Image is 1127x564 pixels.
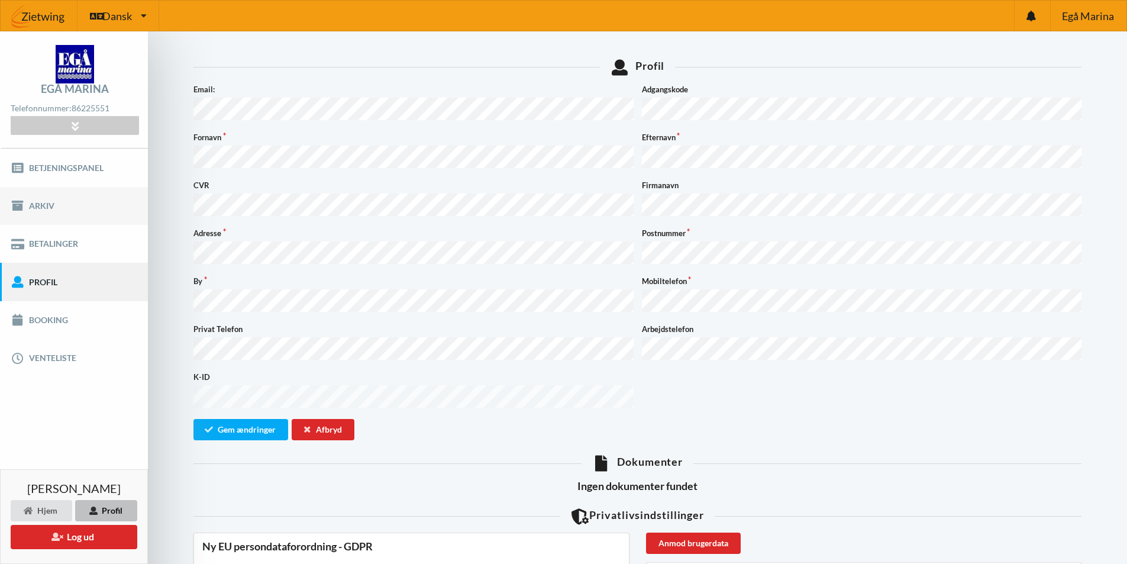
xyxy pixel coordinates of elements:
[646,533,741,554] div: Anmod brugerdata
[75,500,137,521] div: Profil
[642,83,1082,95] label: Adgangskode
[202,540,621,553] div: Ny EU persondataforordning - GDPR
[193,59,1081,75] div: Profil
[1062,11,1114,21] span: Egå Marina
[642,179,1082,191] label: Firmanavn
[27,482,121,494] span: [PERSON_NAME]
[193,227,634,239] label: Adresse
[72,103,109,113] strong: 86225551
[193,455,1081,471] div: Dokumenter
[193,83,634,95] label: Email:
[11,525,137,549] button: Log ud
[11,101,138,117] div: Telefonnummer:
[642,323,1082,335] label: Arbejdstelefon
[292,419,354,440] div: Afbryd
[102,11,132,21] span: Dansk
[642,275,1082,287] label: Mobiltelefon
[193,508,1081,524] div: Privatlivsindstillinger
[193,371,634,383] label: K-ID
[41,83,109,94] div: Egå Marina
[11,500,72,521] div: Hjem
[193,131,634,143] label: Fornavn
[193,179,634,191] label: CVR
[193,479,1081,493] h3: Ingen dokumenter fundet
[193,275,634,287] label: By
[642,227,1082,239] label: Postnummer
[642,131,1082,143] label: Efternavn
[193,323,634,335] label: Privat Telefon
[56,45,94,83] img: logo
[193,419,288,440] button: Gem ændringer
